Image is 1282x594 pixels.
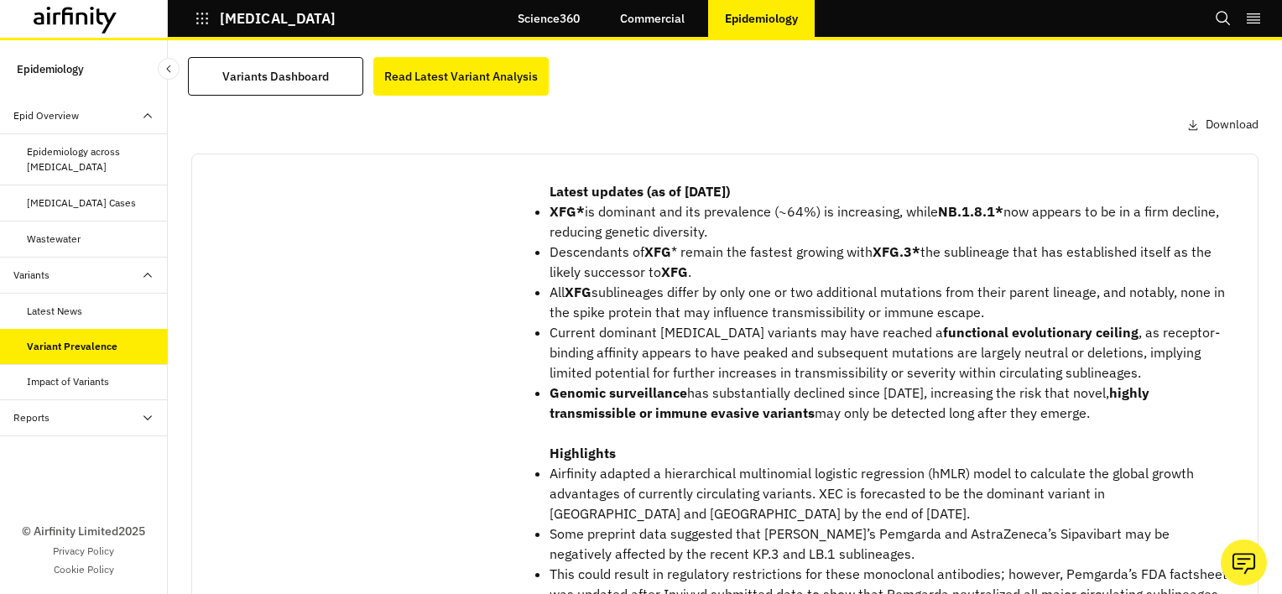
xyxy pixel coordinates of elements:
[550,463,1231,524] li: Airfinity adapted a hierarchical multinomial logistic regression (hMLR) model to calculate the gl...
[550,322,1231,383] li: Current dominant [MEDICAL_DATA] variants may have reached a , as receptor-binding affinity appear...
[550,242,1231,282] li: Descendants of * remain the fastest growing with the sublineage that has established itself as th...
[27,195,136,211] div: [MEDICAL_DATA] Cases
[27,144,154,175] div: Epidemiology across [MEDICAL_DATA]
[54,562,114,577] a: Cookie Policy
[661,263,688,280] strong: XFG
[27,339,117,354] div: Variant Prevalence
[222,65,329,88] div: Variants Dashboard
[27,304,82,319] div: Latest News
[206,315,516,336] p: Click on the image to open the report
[550,384,687,401] strong: Genomic surveillance
[384,65,538,88] div: Read Latest Variant Analysis
[644,243,671,260] strong: XFG
[17,54,84,85] p: Epidemiology
[22,523,145,540] p: © Airfinity Limited 2025
[550,383,1231,423] li: has substantially declined since [DATE], increasing the risk that novel, may only be detected lon...
[220,11,336,26] p: [MEDICAL_DATA]
[550,201,1231,242] li: is dominant and its prevalence (~64%) is increasing, while now appears to be in a firm decline, r...
[1206,116,1259,133] p: Download
[938,203,1003,220] strong: NB.1.8.1*
[13,410,50,425] div: Reports
[550,183,730,200] strong: Latest updates (as of [DATE])
[158,58,180,80] button: Close Sidebar
[27,232,81,247] div: Wastewater
[27,374,109,389] div: Impact of Variants
[13,268,50,283] div: Variants
[1221,539,1267,586] button: Ask our analysts
[550,445,616,461] strong: Highlights
[1215,4,1232,33] button: Search
[195,4,336,33] button: [MEDICAL_DATA]
[725,12,798,25] p: Epidemiology
[873,243,920,260] strong: XFG.3*
[53,544,114,559] a: Privacy Policy
[550,524,1231,564] li: Some preprint data suggested that [PERSON_NAME]’s Pemgarda and AstraZeneca’s Sipavibart may be ne...
[13,108,79,123] div: Epid Overview
[565,284,591,300] strong: XFG
[943,324,1139,341] strong: functional evolutionary ceiling
[550,282,1231,322] li: All sublineages differ by only one or two additional mutations from their parent lineage, and not...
